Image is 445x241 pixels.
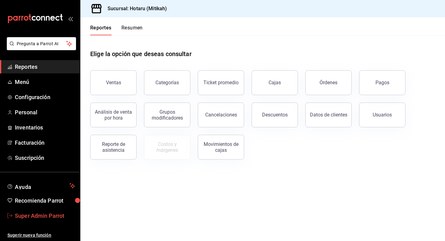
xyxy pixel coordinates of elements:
span: Pregunta a Parrot AI [17,41,66,47]
button: Contrata inventarios para ver este reporte [144,135,190,160]
div: navigation tabs [90,25,143,35]
div: Ticket promedio [203,80,239,85]
div: Usuarios [373,112,392,118]
div: Cajas [269,79,281,86]
h1: Elige la opción que deseas consultar [90,49,192,59]
button: Ventas [90,70,137,95]
div: Análisis de venta por hora [94,109,133,121]
div: Grupos modificadores [148,109,186,121]
button: Grupos modificadores [144,103,190,127]
button: Análisis de venta por hora [90,103,137,127]
div: Órdenes [320,80,337,85]
span: Reportes [15,63,75,71]
a: Cajas [252,70,298,95]
span: Recomienda Parrot [15,196,75,205]
button: Reportes [90,25,112,35]
button: Descuentos [252,103,298,127]
span: Configuración [15,93,75,101]
span: Suscripción [15,154,75,162]
span: Facturación [15,138,75,147]
div: Categorías [155,80,179,85]
div: Costos y márgenes [148,141,186,153]
button: Cancelaciones [198,103,244,127]
span: Menú [15,78,75,86]
button: Categorías [144,70,190,95]
div: Descuentos [262,112,288,118]
button: open_drawer_menu [68,16,73,21]
button: Pagos [359,70,405,95]
button: Órdenes [305,70,352,95]
button: Ticket promedio [198,70,244,95]
div: Datos de clientes [310,112,347,118]
button: Datos de clientes [305,103,352,127]
span: Sugerir nueva función [7,232,75,239]
div: Ventas [106,80,121,85]
button: Resumen [121,25,143,35]
span: Personal [15,108,75,116]
button: Pregunta a Parrot AI [7,37,76,50]
h3: Sucursal: Hotaru (Mitikah) [103,5,167,12]
a: Pregunta a Parrot AI [4,45,76,51]
span: Super Admin Parrot [15,212,75,220]
div: Reporte de asistencia [94,141,133,153]
button: Movimientos de cajas [198,135,244,160]
div: Cancelaciones [205,112,237,118]
button: Usuarios [359,103,405,127]
div: Pagos [375,80,389,85]
button: Reporte de asistencia [90,135,137,160]
span: Ayuda [15,182,67,190]
div: Movimientos de cajas [202,141,240,153]
span: Inventarios [15,123,75,132]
